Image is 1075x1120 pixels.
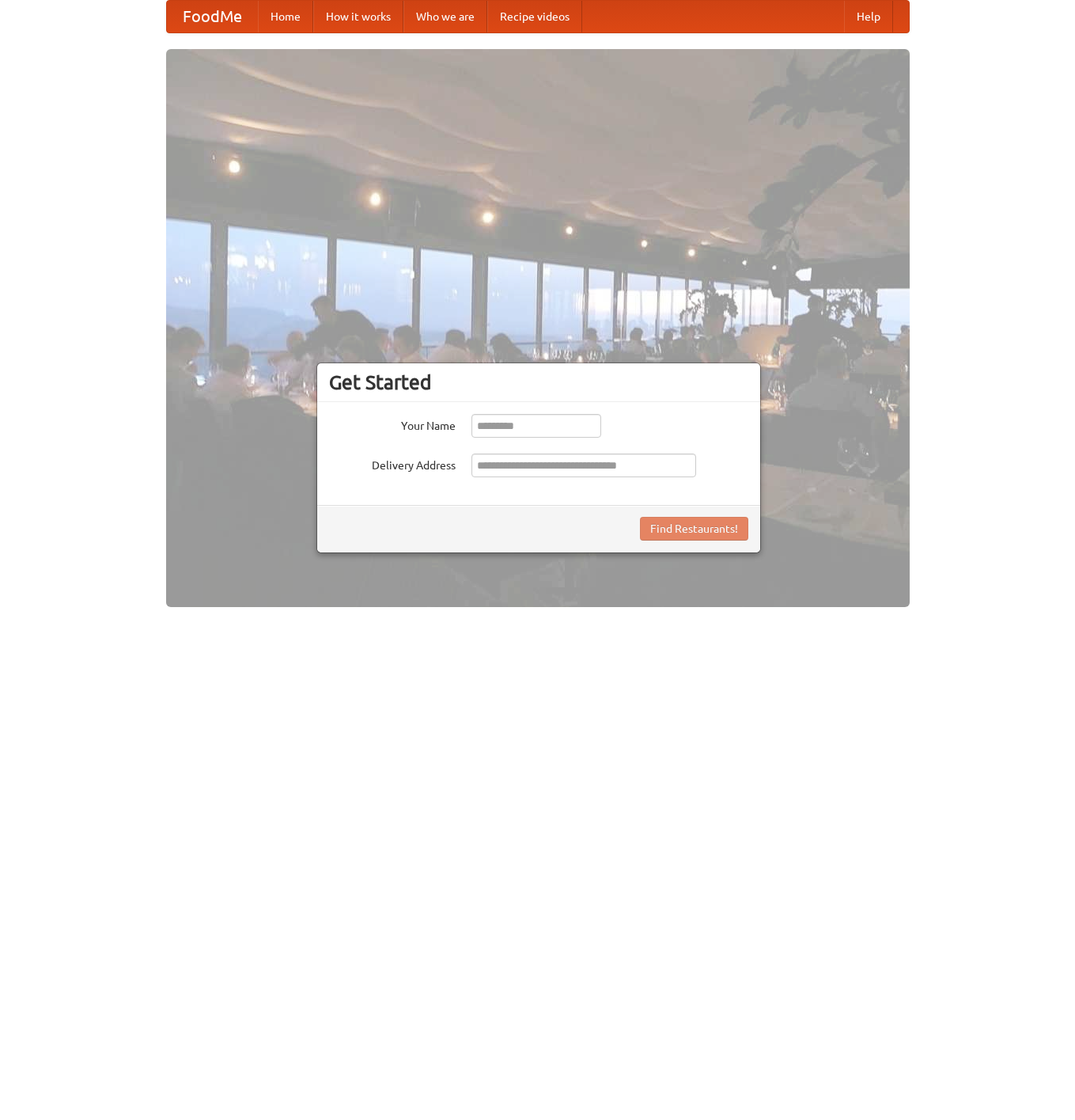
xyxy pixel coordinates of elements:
[403,1,487,32] a: Who we are
[487,1,582,32] a: Recipe videos
[258,1,313,32] a: Home
[329,370,748,394] h3: Get Started
[313,1,403,32] a: How it works
[329,454,456,473] label: Delivery Address
[844,1,893,32] a: Help
[167,1,258,32] a: FoodMe
[640,517,748,541] button: Find Restaurants!
[329,414,456,434] label: Your Name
